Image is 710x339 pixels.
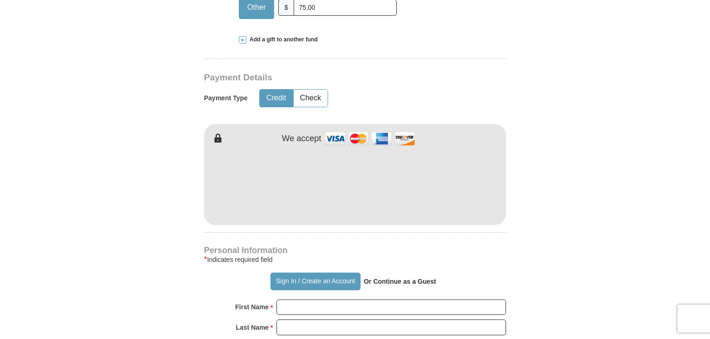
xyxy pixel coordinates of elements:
h3: Payment Details [204,72,441,83]
strong: Last Name [236,321,269,334]
strong: Or Continue as a Guest [364,278,436,285]
h5: Payment Type [204,94,248,102]
h4: We accept [282,134,322,144]
button: Sign In / Create an Account [270,273,360,290]
span: Add a gift to another fund [246,36,318,44]
button: Check [294,90,328,107]
h4: Personal Information [204,247,506,254]
button: Credit [260,90,293,107]
strong: First Name [235,300,269,313]
img: credit cards accepted [323,129,416,149]
div: Indicates required field [204,254,506,265]
span: Other [243,0,270,14]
